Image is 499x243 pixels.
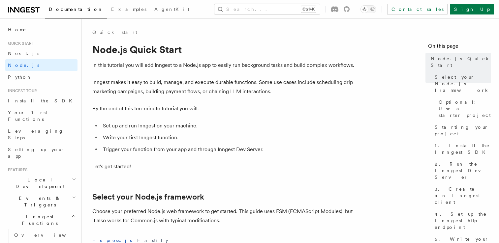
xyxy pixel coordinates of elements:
[8,98,76,103] span: Install the SDK
[5,95,78,107] a: Install the SDK
[101,133,356,142] li: Write your first Inngest function.
[92,192,204,202] a: Select your Node.js framework
[5,71,78,83] a: Python
[92,61,356,70] p: In this tutorial you will add Inngest to a Node.js app to easily run background tasks and build c...
[432,183,491,208] a: 3. Create an Inngest client
[92,162,356,171] p: Let's get started!
[432,158,491,183] a: 2. Run the Inngest Dev Server
[432,140,491,158] a: 1. Install the Inngest SDK
[435,124,491,137] span: Starting your project
[5,174,78,192] button: Local Development
[92,104,356,113] p: By the end of this ten-minute tutorial you will:
[5,24,78,36] a: Home
[5,59,78,71] a: Node.js
[49,7,103,12] span: Documentation
[154,7,189,12] span: AgentKit
[8,26,26,33] span: Home
[92,29,137,36] a: Quick start
[5,211,78,229] button: Inngest Functions
[5,144,78,162] a: Setting up your app
[5,88,37,94] span: Inngest tour
[428,42,491,53] h4: On this page
[5,195,72,208] span: Events & Triggers
[8,147,65,159] span: Setting up your app
[8,51,39,56] span: Next.js
[8,128,64,140] span: Leveraging Steps
[5,167,27,173] span: Features
[107,2,150,18] a: Examples
[435,186,491,205] span: 3. Create an Inngest client
[101,121,356,130] li: Set up and run Inngest on your machine.
[8,74,32,80] span: Python
[8,63,39,68] span: Node.js
[450,4,494,14] a: Sign Up
[92,78,356,96] p: Inngest makes it easy to build, manage, and execute durable functions. Some use cases include sch...
[435,211,491,230] span: 4. Set up the Inngest http endpoint
[439,99,491,119] span: Optional: Use a starter project
[45,2,107,18] a: Documentation
[301,6,316,13] kbd: Ctrl+K
[5,192,78,211] button: Events & Triggers
[12,229,78,241] a: Overview
[92,43,356,55] h1: Node.js Quick Start
[5,125,78,144] a: Leveraging Steps
[5,213,71,227] span: Inngest Functions
[436,96,491,121] a: Optional: Use a starter project
[432,121,491,140] a: Starting your project
[431,55,491,68] span: Node.js Quick Start
[5,41,34,46] span: Quick start
[214,4,320,14] button: Search...Ctrl+K
[435,161,491,180] span: 2. Run the Inngest Dev Server
[101,145,356,154] li: Trigger your function from your app and through Inngest Dev Server.
[428,53,491,71] a: Node.js Quick Start
[5,107,78,125] a: Your first Functions
[432,208,491,233] a: 4. Set up the Inngest http endpoint
[111,7,146,12] span: Examples
[14,232,82,238] span: Overview
[8,110,47,122] span: Your first Functions
[150,2,193,18] a: AgentKit
[360,5,376,13] button: Toggle dark mode
[432,71,491,96] a: Select your Node.js framework
[5,47,78,59] a: Next.js
[387,4,448,14] a: Contact sales
[435,74,491,94] span: Select your Node.js framework
[5,176,72,190] span: Local Development
[435,142,491,155] span: 1. Install the Inngest SDK
[92,207,356,225] p: Choose your preferred Node.js web framework to get started. This guide uses ESM (ECMAScript Modul...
